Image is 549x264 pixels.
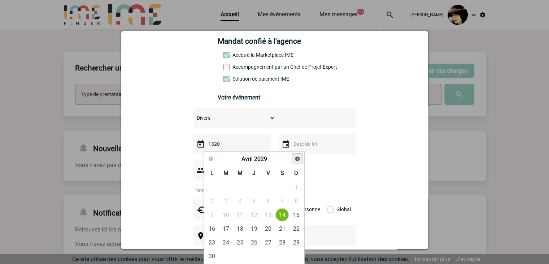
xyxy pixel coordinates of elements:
a: 18 [234,222,247,235]
a: 17 [219,222,233,235]
a: 26 [247,236,261,249]
span: Jeudi [252,170,256,176]
span: Mardi [223,170,228,176]
span: Samedi [280,170,284,176]
a: 29 [289,236,303,249]
span: Avril [241,156,252,162]
label: Accès à la Marketplace IME [223,52,255,58]
a: 27 [261,236,275,249]
a: 28 [275,236,289,249]
span: Dimanche [294,170,298,176]
h3: Votre événement [218,94,331,101]
input: Nombre de participants [193,186,261,195]
a: 22 [289,222,303,235]
a: 19 [247,222,261,235]
a: 25 [234,236,247,249]
span: Mercredi [238,170,243,176]
a: 20 [261,222,275,235]
span: Suivant [295,156,300,162]
a: Suivant [292,153,303,165]
a: 30 [205,250,219,263]
a: 14 [275,208,289,221]
input: Date de début [206,139,256,149]
a: 15 [289,208,303,221]
label: Global [327,199,331,220]
a: 24 [219,236,233,249]
h4: Mandat confié à l'agence [218,37,301,46]
span: Lundi [210,170,214,176]
a: 23 [205,236,219,249]
label: Prestation payante [223,64,255,70]
label: Conformité aux process achat client, Prise en charge de la facturation, Mutualisation de plusieur... [223,76,255,82]
span: Vendredi [266,170,270,176]
a: 16 [205,222,219,235]
a: 21 [275,222,289,235]
span: 2029 [254,156,267,162]
input: Date de fin [292,139,341,149]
